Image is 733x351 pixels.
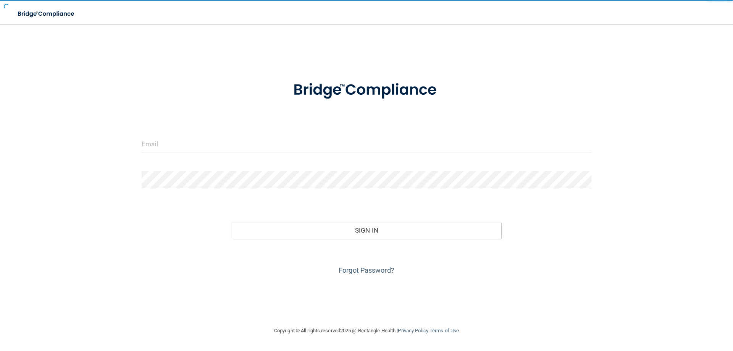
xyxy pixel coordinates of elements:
div: Copyright © All rights reserved 2025 @ Rectangle Health | | [227,319,506,343]
a: Privacy Policy [398,328,428,333]
img: bridge_compliance_login_screen.278c3ca4.svg [278,70,455,110]
a: Terms of Use [429,328,459,333]
img: bridge_compliance_login_screen.278c3ca4.svg [11,6,82,22]
button: Sign In [232,222,502,239]
input: Email [142,135,591,152]
a: Forgot Password? [339,266,394,274]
